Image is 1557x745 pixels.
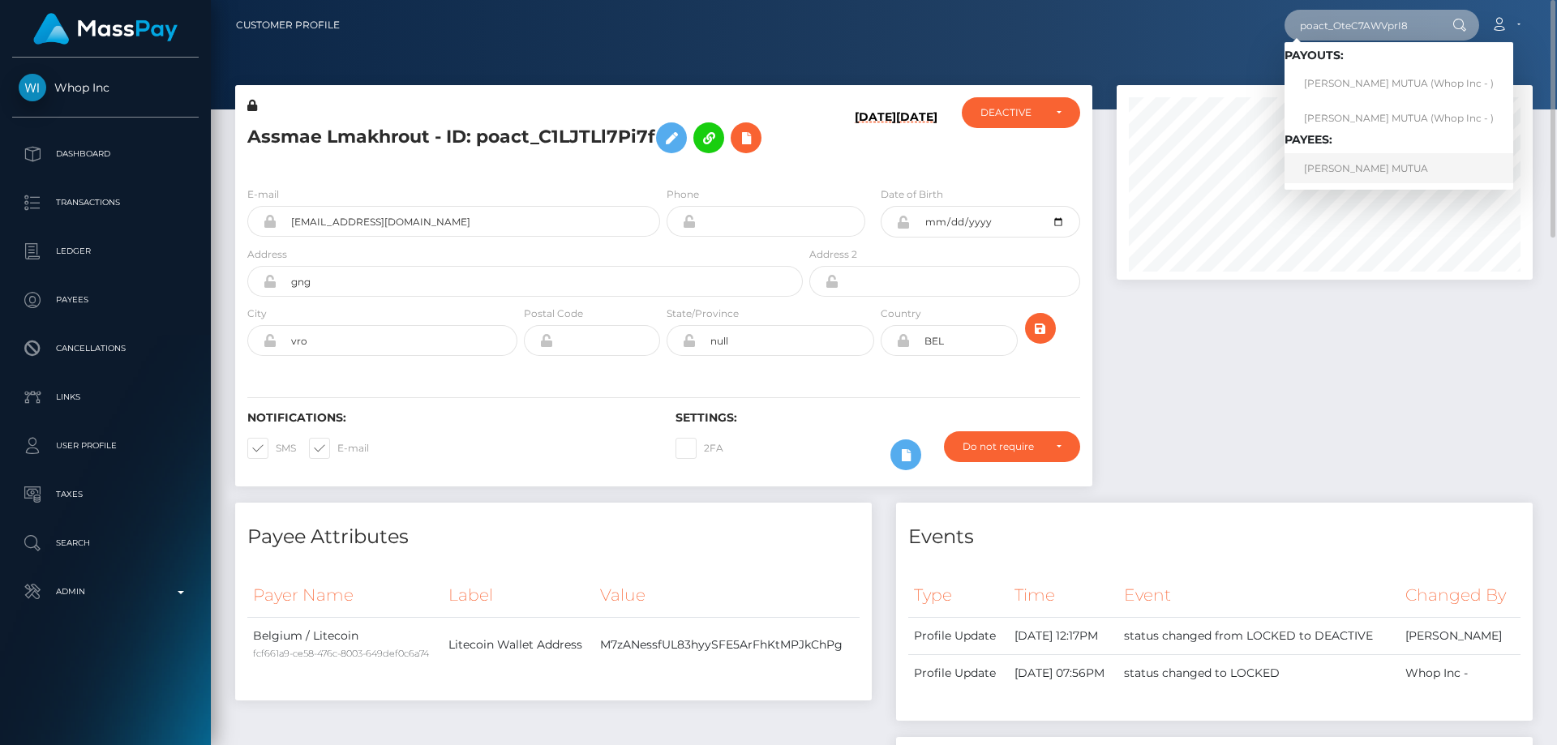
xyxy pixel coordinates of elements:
[33,13,178,45] img: MassPay Logo
[443,618,594,672] td: Litecoin Wallet Address
[1285,153,1513,183] a: [PERSON_NAME] MUTUA
[19,385,192,409] p: Links
[1400,573,1521,618] th: Changed By
[1118,573,1400,618] th: Event
[1400,618,1521,655] td: [PERSON_NAME]
[944,431,1080,462] button: Do not require
[12,474,199,515] a: Taxes
[1400,655,1521,692] td: Whop Inc -
[19,434,192,458] p: User Profile
[247,306,267,321] label: City
[1009,655,1118,692] td: [DATE] 07:56PM
[594,618,860,672] td: M7zANessfUL83hyySFE5ArFhKtMPJkChPg
[247,411,651,425] h6: Notifications:
[253,648,429,659] small: fcf661a9-ce58-476c-8003-649def0c6a74
[809,247,857,262] label: Address 2
[896,110,937,167] h6: [DATE]
[12,377,199,417] a: Links
[676,438,723,459] label: 2FA
[881,187,943,202] label: Date of Birth
[247,187,279,202] label: E-mail
[236,8,340,42] a: Customer Profile
[12,182,199,223] a: Transactions
[247,618,443,672] td: Belgium / Litecoin
[1285,69,1513,99] a: [PERSON_NAME] MUTUA (Whop Inc - )
[908,655,1009,692] td: Profile Update
[1009,618,1118,655] td: [DATE] 12:17PM
[19,531,192,555] p: Search
[1009,573,1118,618] th: Time
[247,438,296,459] label: SMS
[1285,10,1437,41] input: Search...
[12,80,199,95] span: Whop Inc
[247,523,860,551] h4: Payee Attributes
[19,482,192,507] p: Taxes
[1285,49,1513,62] h6: Payouts:
[855,110,896,167] h6: [DATE]
[19,74,46,101] img: Whop Inc
[1118,618,1400,655] td: status changed from LOCKED to DEACTIVE
[12,134,199,174] a: Dashboard
[962,97,1080,128] button: DEACTIVE
[19,142,192,166] p: Dashboard
[309,438,369,459] label: E-mail
[247,114,794,161] h5: Assmae Lmakhrout - ID: poact_C1LJTLl7Pi7f
[19,288,192,312] p: Payees
[676,411,1079,425] h6: Settings:
[524,306,583,321] label: Postal Code
[963,440,1043,453] div: Do not require
[12,328,199,369] a: Cancellations
[443,573,594,618] th: Label
[1285,133,1513,147] h6: Payees:
[12,231,199,272] a: Ledger
[594,573,860,618] th: Value
[667,187,699,202] label: Phone
[12,572,199,612] a: Admin
[980,106,1043,119] div: DEACTIVE
[881,306,921,321] label: Country
[1285,103,1513,133] a: [PERSON_NAME] MUTUA (Whop Inc - )
[667,306,739,321] label: State/Province
[908,523,1521,551] h4: Events
[12,523,199,563] a: Search
[247,247,287,262] label: Address
[19,580,192,604] p: Admin
[19,239,192,263] p: Ledger
[1118,655,1400,692] td: status changed to LOCKED
[908,573,1009,618] th: Type
[247,573,443,618] th: Payer Name
[12,280,199,320] a: Payees
[19,336,192,361] p: Cancellations
[12,426,199,466] a: User Profile
[908,618,1009,655] td: Profile Update
[19,191,192,215] p: Transactions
